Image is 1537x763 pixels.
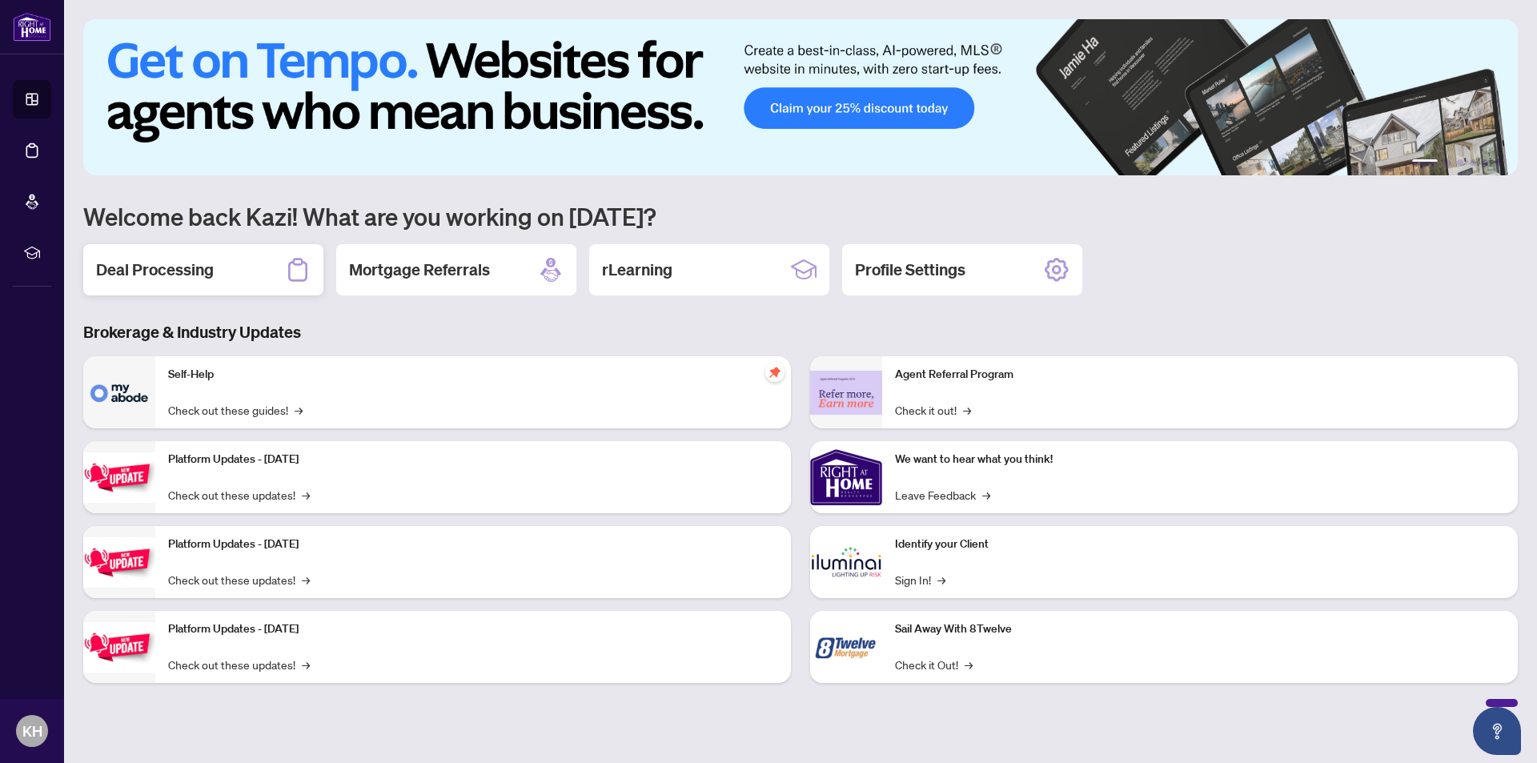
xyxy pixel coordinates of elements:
p: Agent Referral Program [895,366,1505,384]
p: Sail Away With 8Twelve [895,620,1505,638]
img: Sail Away With 8Twelve [810,611,882,683]
a: Check out these updates!→ [168,571,310,588]
img: logo [13,12,51,42]
h2: Deal Processing [96,259,214,281]
span: KH [22,720,42,742]
span: → [302,486,310,504]
span: → [295,401,303,419]
button: 6 [1495,159,1502,166]
p: We want to hear what you think! [895,451,1505,468]
p: Identify your Client [895,536,1505,553]
img: Agent Referral Program [810,371,882,415]
span: → [982,486,990,504]
p: Platform Updates - [DATE] [168,451,778,468]
img: Identify your Client [810,526,882,598]
a: Check out these guides!→ [168,401,303,419]
img: Platform Updates - July 21, 2025 [83,452,155,503]
h1: Welcome back Kazi! What are you working on [DATE]? [83,201,1518,231]
a: Check it Out!→ [895,656,973,673]
a: Check out these updates!→ [168,656,310,673]
img: Slide 0 [83,19,1518,175]
p: Self-Help [168,366,778,384]
span: → [963,401,971,419]
img: Platform Updates - June 23, 2025 [83,622,155,673]
p: Platform Updates - [DATE] [168,620,778,638]
span: pushpin [765,363,785,382]
a: Check out these updates!→ [168,486,310,504]
button: 4 [1470,159,1476,166]
p: Platform Updates - [DATE] [168,536,778,553]
span: → [302,571,310,588]
img: Self-Help [83,356,155,428]
a: Sign In!→ [895,571,945,588]
a: Leave Feedback→ [895,486,990,504]
h3: Brokerage & Industry Updates [83,321,1518,343]
h2: Mortgage Referrals [349,259,490,281]
button: 5 [1483,159,1489,166]
span: → [302,656,310,673]
img: We want to hear what you think! [810,441,882,513]
h2: Profile Settings [855,259,965,281]
button: 2 [1444,159,1451,166]
button: 1 [1412,159,1438,166]
span: → [965,656,973,673]
span: → [937,571,945,588]
a: Check it out!→ [895,401,971,419]
img: Platform Updates - July 8, 2025 [83,537,155,588]
button: Open asap [1473,707,1521,755]
button: 3 [1457,159,1463,166]
h2: rLearning [602,259,672,281]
